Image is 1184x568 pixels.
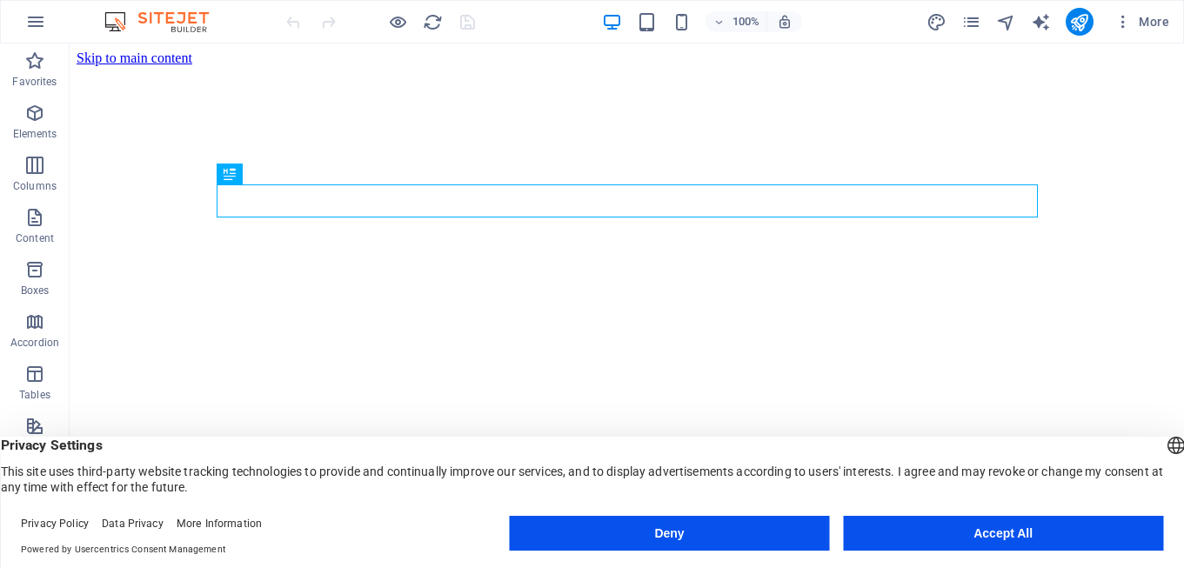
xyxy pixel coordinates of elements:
span: More [1114,13,1169,30]
button: text_generator [1031,11,1052,32]
button: reload [422,11,443,32]
i: Design (Ctrl+Alt+Y) [926,12,947,32]
p: Elements [13,127,57,141]
i: AI Writer [1031,12,1051,32]
img: Editor Logo [100,11,231,32]
button: navigator [996,11,1017,32]
h6: 100% [732,11,759,32]
i: Reload page [423,12,443,32]
button: publish [1066,8,1094,36]
p: Accordion [10,336,59,350]
button: 100% [706,11,767,32]
button: More [1107,8,1176,36]
p: Tables [19,388,50,402]
p: Content [16,231,54,245]
button: Click here to leave preview mode and continue editing [387,11,408,32]
button: pages [961,11,982,32]
p: Columns [13,179,57,193]
p: Boxes [21,284,50,297]
p: Favorites [12,75,57,89]
i: Pages (Ctrl+Alt+S) [961,12,981,32]
i: Publish [1069,12,1089,32]
button: design [926,11,947,32]
i: Navigator [996,12,1016,32]
i: On resize automatically adjust zoom level to fit chosen device. [777,14,793,30]
a: Skip to main content [7,7,123,22]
